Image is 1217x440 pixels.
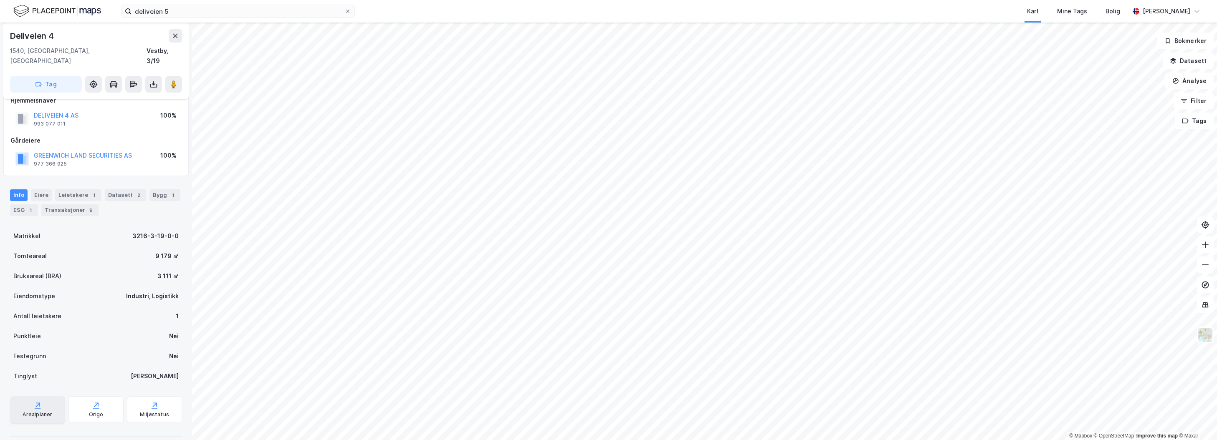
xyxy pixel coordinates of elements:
[10,204,38,216] div: ESG
[55,189,101,201] div: Leietakere
[169,331,179,341] div: Nei
[155,251,179,261] div: 9 179 ㎡
[169,191,177,199] div: 1
[132,5,344,18] input: Søk på adresse, matrikkel, gårdeiere, leietakere eller personer
[1157,33,1214,49] button: Bokmerker
[134,191,143,199] div: 2
[89,411,104,418] div: Origo
[10,46,147,66] div: 1540, [GEOGRAPHIC_DATA], [GEOGRAPHIC_DATA]
[13,271,61,281] div: Bruksareal (BRA)
[13,331,41,341] div: Punktleie
[13,251,47,261] div: Tomteareal
[13,351,46,361] div: Festegrunn
[10,189,28,201] div: Info
[26,206,35,214] div: 1
[157,271,179,281] div: 3 111 ㎡
[126,291,179,301] div: Industri, Logistikk
[1069,433,1092,439] a: Mapbox
[140,411,169,418] div: Miljøstatus
[131,371,179,381] div: [PERSON_NAME]
[105,189,146,201] div: Datasett
[1094,433,1134,439] a: OpenStreetMap
[1027,6,1039,16] div: Kart
[1143,6,1190,16] div: [PERSON_NAME]
[1057,6,1087,16] div: Mine Tags
[10,96,182,106] div: Hjemmelshaver
[1106,6,1120,16] div: Bolig
[13,291,55,301] div: Eiendomstype
[13,231,40,241] div: Matrikkel
[10,29,56,43] div: Deliveien 4
[147,46,182,66] div: Vestby, 3/19
[160,151,177,161] div: 100%
[160,111,177,121] div: 100%
[87,206,95,214] div: 9
[10,136,182,146] div: Gårdeiere
[132,231,179,241] div: 3216-3-19-0-0
[1136,433,1178,439] a: Improve this map
[13,371,37,381] div: Tinglyst
[176,311,179,321] div: 1
[149,189,180,201] div: Bygg
[23,411,52,418] div: Arealplaner
[169,351,179,361] div: Nei
[90,191,98,199] div: 1
[31,189,52,201] div: Eiere
[13,4,101,18] img: logo.f888ab2527a4732fd821a326f86c7f29.svg
[1163,53,1214,69] button: Datasett
[1197,327,1213,343] img: Z
[1175,400,1217,440] iframe: Chat Widget
[13,311,61,321] div: Antall leietakere
[1174,93,1214,109] button: Filter
[10,76,82,93] button: Tag
[41,204,99,216] div: Transaksjoner
[34,161,67,167] div: 977 366 925
[1165,73,1214,89] button: Analyse
[1175,113,1214,129] button: Tags
[34,121,66,127] div: 993 077 011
